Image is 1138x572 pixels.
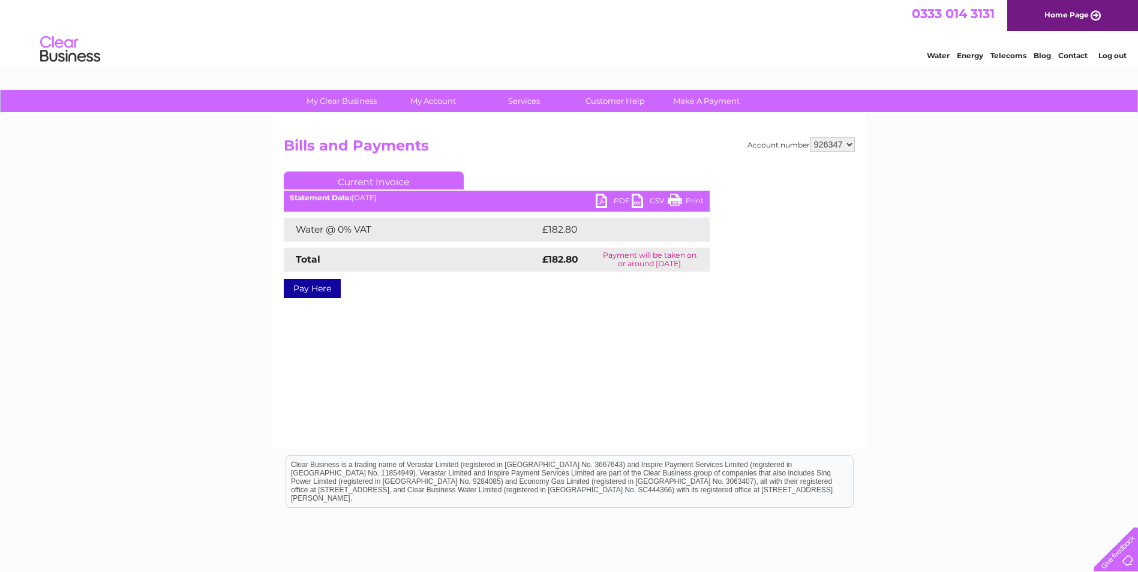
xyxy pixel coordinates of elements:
a: Telecoms [990,51,1026,60]
td: Water @ 0% VAT [284,218,539,242]
a: Print [668,194,704,211]
a: Log out [1098,51,1127,60]
a: CSV [632,194,668,211]
td: £182.80 [539,218,688,242]
a: Pay Here [284,279,341,298]
a: Current Invoice [284,171,464,189]
strong: £182.80 [542,254,578,265]
b: Statement Date: [290,193,352,202]
a: Blog [1034,51,1051,60]
a: Services [475,90,573,112]
a: Make A Payment [657,90,756,112]
img: logo.png [40,31,101,68]
a: 0333 014 3131 [912,6,995,21]
h2: Bills and Payments [284,137,855,160]
a: Water [927,51,950,60]
a: PDF [596,194,632,211]
strong: Total [296,254,320,265]
div: Account number [747,137,855,152]
a: My Clear Business [292,90,391,112]
a: My Account [383,90,482,112]
a: Energy [957,51,983,60]
div: Clear Business is a trading name of Verastar Limited (registered in [GEOGRAPHIC_DATA] No. 3667643... [286,7,853,58]
a: Customer Help [566,90,665,112]
td: Payment will be taken on or around [DATE] [590,248,710,272]
div: [DATE] [284,194,710,202]
a: Contact [1058,51,1088,60]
